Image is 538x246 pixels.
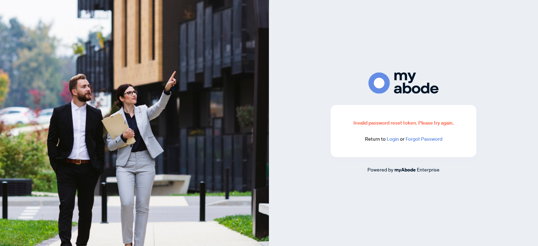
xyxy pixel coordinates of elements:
[417,166,440,173] span: Enterprise
[347,119,460,127] div: Invalid password reset token. Please try again.
[387,136,399,142] a: Login
[394,166,416,174] a: myAbode
[347,135,460,143] div: Return to or
[368,72,439,94] img: ma-logo
[367,166,393,173] span: Powered by
[406,136,442,142] a: Forgot Password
